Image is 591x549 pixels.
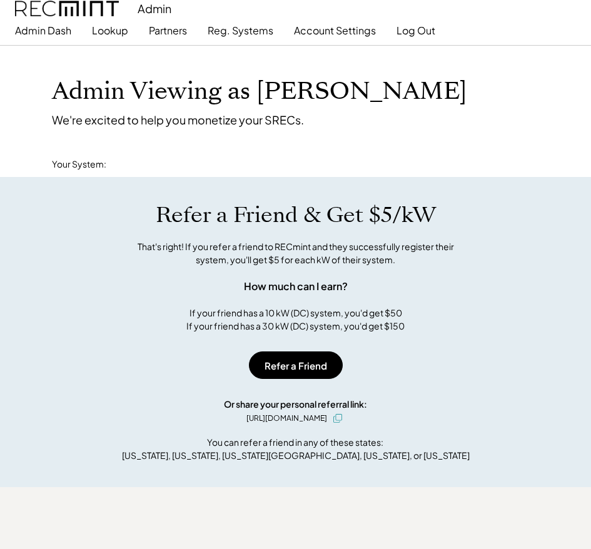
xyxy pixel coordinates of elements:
div: If your friend has a 10 kW (DC) system, you'd get $50 If your friend has a 30 kW (DC) system, you... [186,306,405,333]
h1: Refer a Friend & Get $5/kW [156,202,436,228]
div: Admin [138,1,171,16]
button: Reg. Systems [208,18,273,43]
div: Your System: [52,158,106,171]
button: Partners [149,18,187,43]
button: Log Out [397,18,435,43]
h1: Admin Viewing as [PERSON_NAME] [52,77,467,106]
img: recmint-logotype%403x.png [15,1,119,16]
div: We're excited to help you monetize your SRECs. [52,113,304,127]
div: Or share your personal referral link: [224,398,367,411]
button: Refer a Friend [249,351,343,379]
div: How much can I earn? [244,279,348,294]
div: [URL][DOMAIN_NAME] [246,413,327,424]
button: Account Settings [294,18,376,43]
button: click to copy [330,411,345,426]
div: That's right! If you refer a friend to RECmint and they successfully register their system, you'l... [124,240,468,266]
button: Lookup [92,18,128,43]
button: Admin Dash [15,18,71,43]
div: You can refer a friend in any of these states: [US_STATE], [US_STATE], [US_STATE][GEOGRAPHIC_DATA... [122,436,470,462]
